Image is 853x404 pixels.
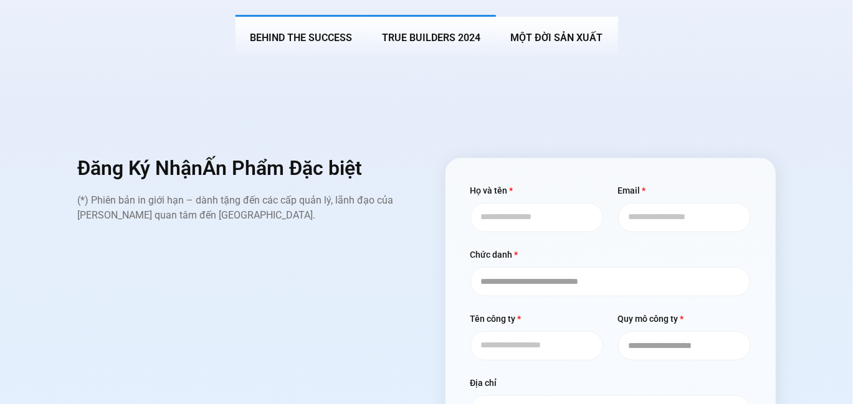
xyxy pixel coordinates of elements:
p: (*) Phiên bản in giới hạn – dành tặng đến các cấp quản lý, lãnh đạo của [PERSON_NAME] quan tâm đế... [78,193,408,223]
h2: Đăng Ký Nhận [78,158,408,178]
label: Email [618,183,646,203]
span: BEHIND THE SUCCESS [250,32,353,44]
label: Tên công ty [470,311,522,331]
span: MỘT ĐỜI SẢN XUẤT [511,32,603,44]
label: Chức danh [470,247,518,267]
label: Quy mô công ty [618,311,684,331]
label: Họ và tên [470,183,513,203]
span: True Builders 2024 [383,32,481,44]
span: Ấn Phẩm Đặc biệt [203,156,363,180]
label: Địa chỉ [470,375,497,395]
